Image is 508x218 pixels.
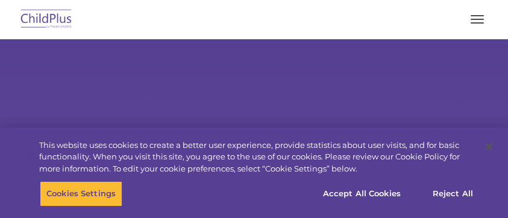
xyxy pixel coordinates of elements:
[415,181,491,206] button: Reject All
[316,181,407,206] button: Accept All Cookies
[39,139,473,175] div: This website uses cookies to create a better user experience, provide statistics about user visit...
[475,133,502,160] button: Close
[18,5,75,34] img: ChildPlus by Procare Solutions
[40,181,122,206] button: Cookies Settings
